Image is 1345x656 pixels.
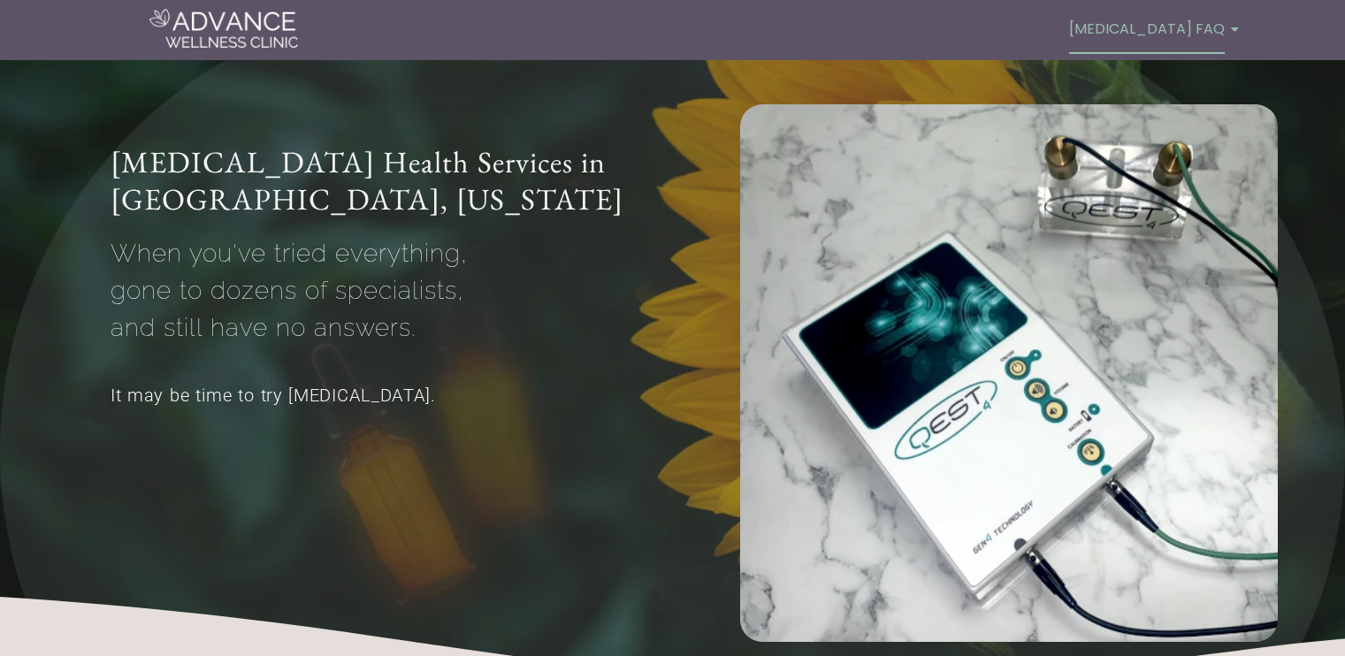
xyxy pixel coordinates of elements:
h1: [MEDICAL_DATA] Health Services in [GEOGRAPHIC_DATA], [US_STATE] [111,143,655,217]
img: Advance Wellness Clinic Logo [149,9,298,48]
p: When you've tried everything, gone to dozens of specialists, and still have no answers. [111,235,655,347]
p: It may be time to try [MEDICAL_DATA]. [111,382,633,408]
a: [MEDICAL_DATA] FAQ [1063,4,1231,56]
img: Biofeedback device [740,104,1278,642]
